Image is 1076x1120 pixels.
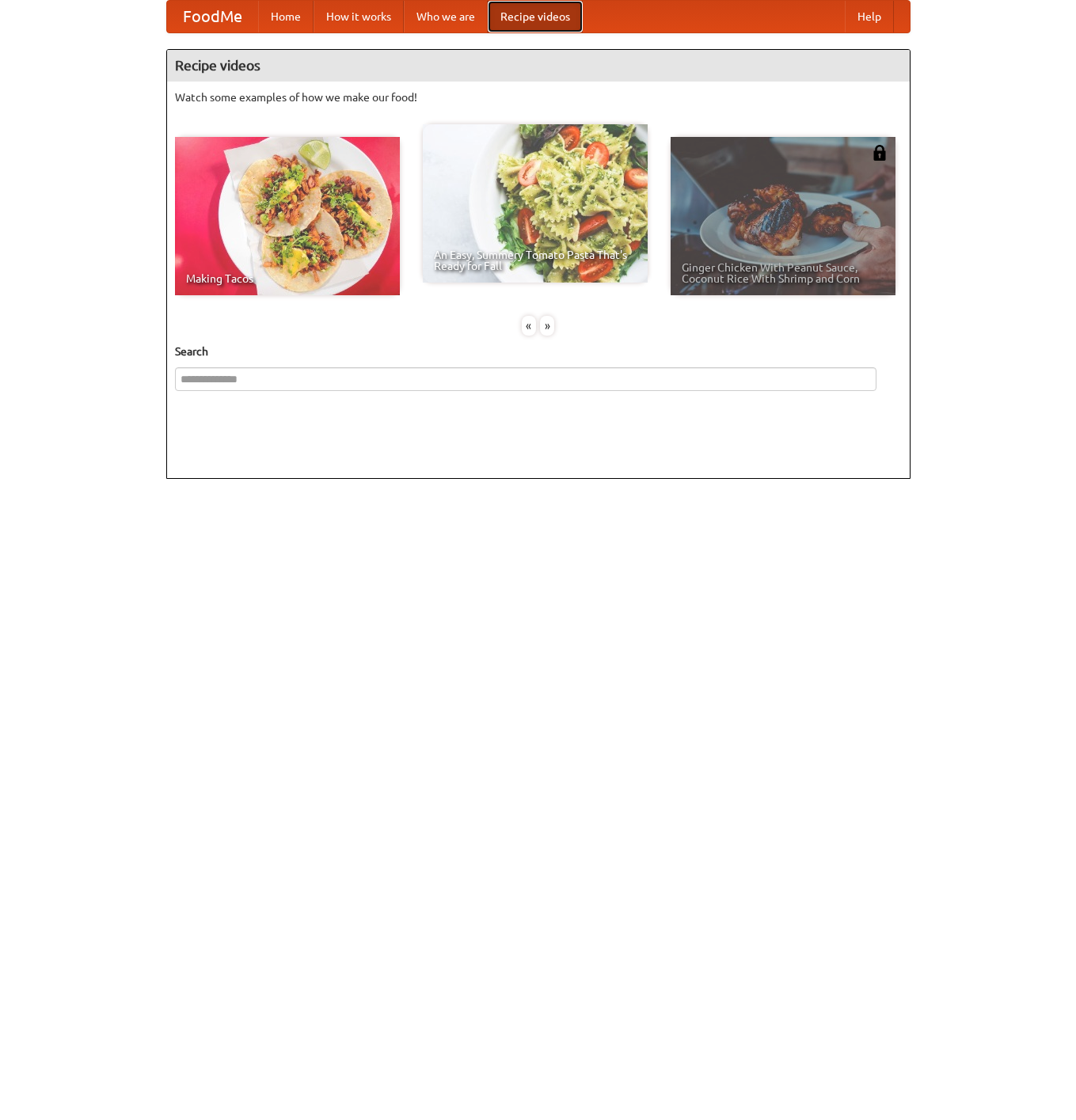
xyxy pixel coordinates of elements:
a: An Easy, Summery Tomato Pasta That's Ready for Fall [423,124,648,283]
span: Making Tacos [186,273,389,284]
h5: Search [175,344,902,359]
a: FoodMe [167,1,258,32]
a: Help [845,1,894,32]
a: How it works [314,1,404,32]
div: » [540,316,554,336]
a: Recipe videos [488,1,583,32]
a: Making Tacos [175,137,400,295]
img: 483408.png [872,145,888,161]
a: Home [258,1,314,32]
a: Who we are [404,1,488,32]
span: An Easy, Summery Tomato Pasta That's Ready for Fall [434,249,637,271]
p: Watch some examples of how we make our food! [175,89,902,105]
div: « [522,316,536,336]
h4: Recipe videos [167,50,910,82]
